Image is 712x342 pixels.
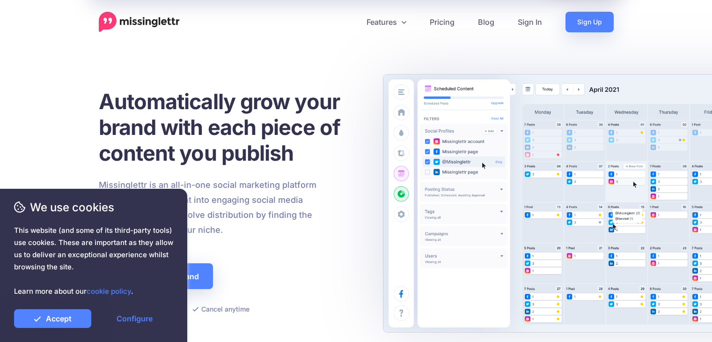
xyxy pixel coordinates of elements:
[96,309,173,328] a: Configure
[506,12,554,32] a: Sign In
[14,224,173,297] span: This website (and some of its third-party tools) use cookies. These are important as they allow u...
[418,12,466,32] a: Pricing
[87,287,131,296] a: cookie policy
[99,89,363,166] h1: Automatically grow your brand with each piece of content you publish
[14,199,173,216] span: We use cookies
[99,12,180,32] a: Home
[14,309,91,328] a: Accept
[99,178,317,238] p: Missinglettr is an all-in-one social marketing platform that turns your content into engaging soc...
[192,303,250,315] li: Cancel anytime
[466,12,506,32] a: Blog
[565,12,614,32] a: Sign Up
[355,12,418,32] a: Features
